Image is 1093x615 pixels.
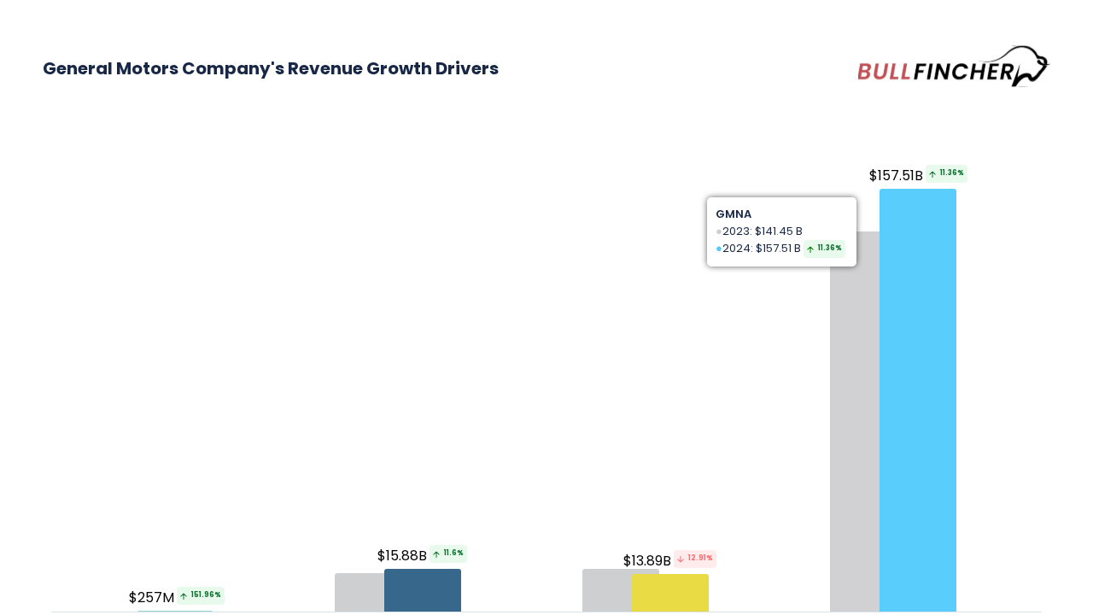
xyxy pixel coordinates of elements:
[623,550,719,571] span: $13.89B
[129,587,227,608] span: $257M
[869,165,970,186] span: $157.51B
[377,545,470,566] span: $15.88B
[674,550,716,568] tspan: 12.91%
[926,165,967,183] span: 11.36%
[177,587,225,605] span: 151.96%
[430,545,467,563] span: 11.6%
